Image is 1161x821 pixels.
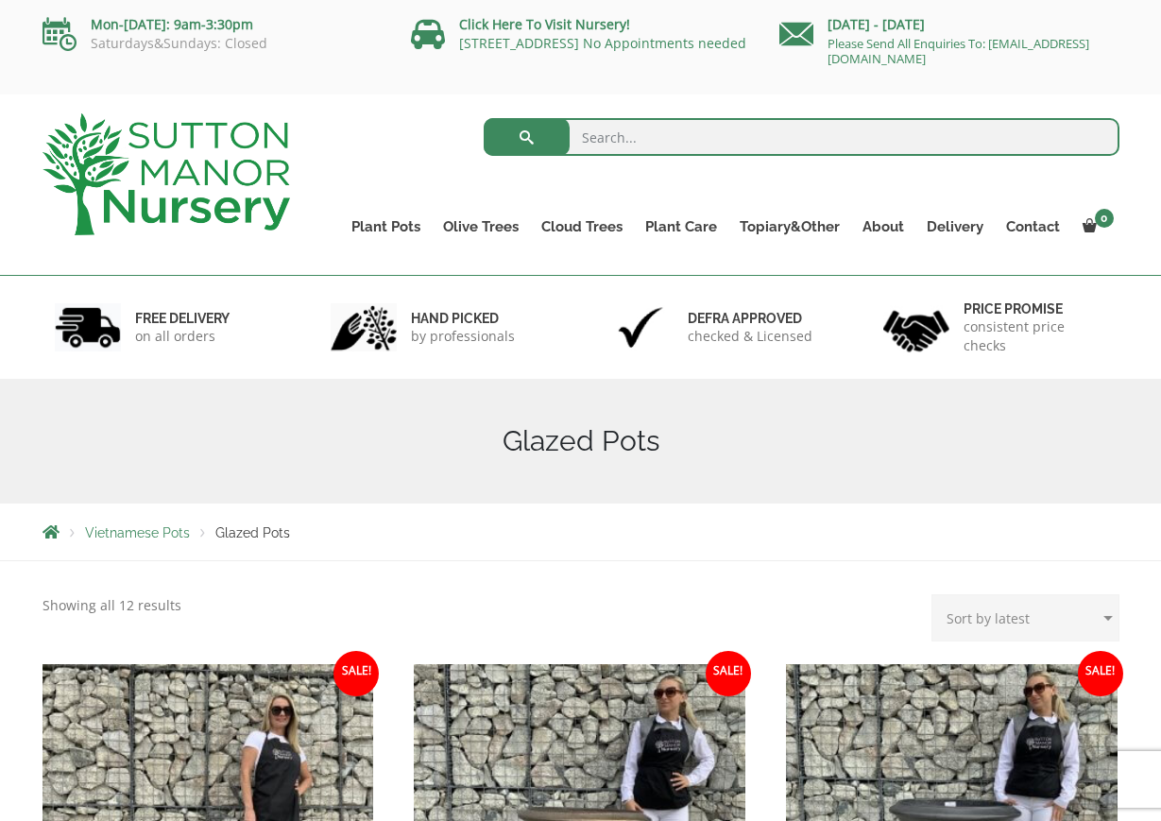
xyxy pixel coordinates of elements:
span: Sale! [1078,651,1123,696]
h1: Glazed Pots [43,424,1119,458]
p: consistent price checks [964,317,1107,355]
a: Click Here To Visit Nursery! [459,15,630,33]
span: 0 [1095,209,1114,228]
a: Plant Pots [340,214,432,240]
h6: Defra approved [688,310,812,327]
a: Cloud Trees [530,214,634,240]
a: Vietnamese Pots [85,525,190,540]
a: 0 [1071,214,1119,240]
p: checked & Licensed [688,327,812,346]
p: [DATE] - [DATE] [779,13,1119,36]
p: Showing all 12 results [43,594,181,617]
a: [STREET_ADDRESS] No Appointments needed [459,34,746,52]
p: Mon-[DATE]: 9am-3:30pm [43,13,383,36]
img: 4.jpg [883,299,949,356]
span: Glazed Pots [215,525,290,540]
a: Delivery [915,214,995,240]
h6: FREE DELIVERY [135,310,230,327]
h6: Price promise [964,300,1107,317]
img: logo [43,113,290,235]
img: 3.jpg [607,303,674,351]
a: Plant Care [634,214,728,240]
span: Sale! [333,651,379,696]
p: by professionals [411,327,515,346]
a: Contact [995,214,1071,240]
span: Sale! [706,651,751,696]
p: Saturdays&Sundays: Closed [43,36,383,51]
h6: hand picked [411,310,515,327]
select: Shop order [931,594,1119,641]
input: Search... [484,118,1119,156]
a: Please Send All Enquiries To: [EMAIL_ADDRESS][DOMAIN_NAME] [828,35,1089,67]
a: About [851,214,915,240]
a: Topiary&Other [728,214,851,240]
img: 2.jpg [331,303,397,351]
p: on all orders [135,327,230,346]
nav: Breadcrumbs [43,524,1119,539]
img: 1.jpg [55,303,121,351]
a: Olive Trees [432,214,530,240]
